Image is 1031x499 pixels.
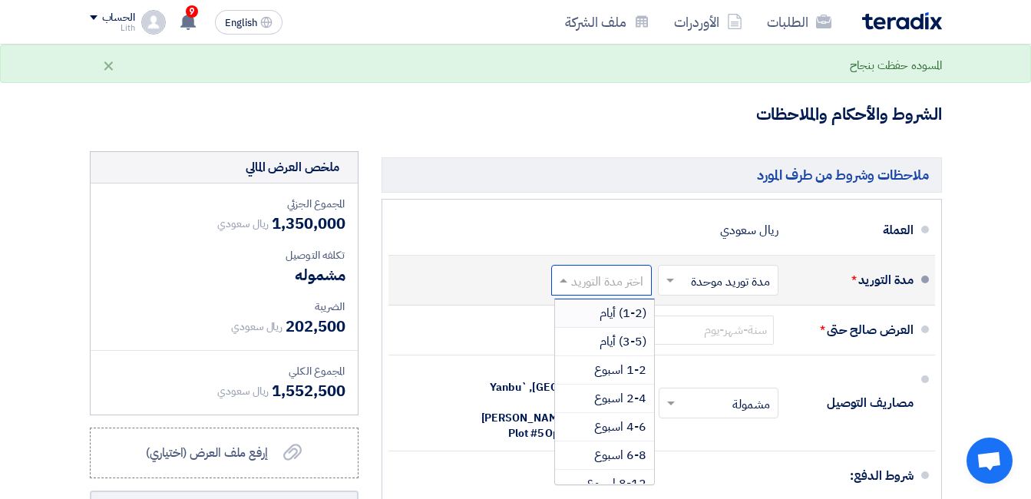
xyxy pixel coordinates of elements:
a: الطلبات [755,4,844,40]
input: سنة-شهر-يوم [620,316,774,345]
span: ريال سعودي [217,216,269,232]
div: شروط الدفع: [413,458,914,494]
a: ملف الشركة [553,4,662,40]
span: 1-2 اسبوع [594,361,646,379]
span: 1,552,500 [272,379,345,402]
span: 8-12 اسبوع [587,474,646,493]
div: المجموع الجزئي [103,196,345,212]
a: الأوردرات [662,4,755,40]
div: المجموع الكلي [103,363,345,379]
div: مدة التوريد [791,262,914,299]
div: Open chat [967,438,1013,484]
span: English [225,18,257,28]
h5: ملاحظات وشروط من طرف المورد [382,157,942,192]
h3: الشروط والأحكام والملاحظات [90,103,942,127]
span: (1-2) أيام [600,304,646,322]
div: تكلفه التوصيل [103,247,345,263]
div: الى عنوان شركتكم في [481,365,649,441]
span: ريال سعودي [231,319,283,335]
button: English [215,10,283,35]
span: 6-8 اسبوع [594,446,646,464]
span: 9 [186,5,198,18]
div: المسوده حفظت بنجاح [850,57,941,74]
div: العملة [791,212,914,249]
span: 4-6 اسبوع [594,418,646,436]
span: 2-4 اسبوع [594,389,646,408]
img: Teradix logo [862,12,942,30]
div: Lith [90,24,135,32]
span: [GEOGRAPHIC_DATA], Yanbu` [PERSON_NAME], [PERSON_NAME] Industrial Port - Plot #5 Opposite to whar... [481,379,649,441]
span: 202,500 [286,315,345,338]
div: ريال سعودي [720,216,778,245]
div: الحساب [102,12,135,25]
div: × [102,56,115,74]
span: 1,350,000 [272,212,345,235]
span: إرفع ملف العرض (اختياري) [146,444,268,462]
span: مشموله [295,263,345,286]
div: الضريبة [103,299,345,315]
div: مصاريف التوصيل [791,385,914,421]
span: ريال سعودي [217,383,269,399]
img: profile_test.png [141,10,166,35]
div: العرض صالح حتى [791,312,914,349]
span: (3-5) أيام [600,332,646,351]
div: ملخص العرض المالي [246,158,339,177]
